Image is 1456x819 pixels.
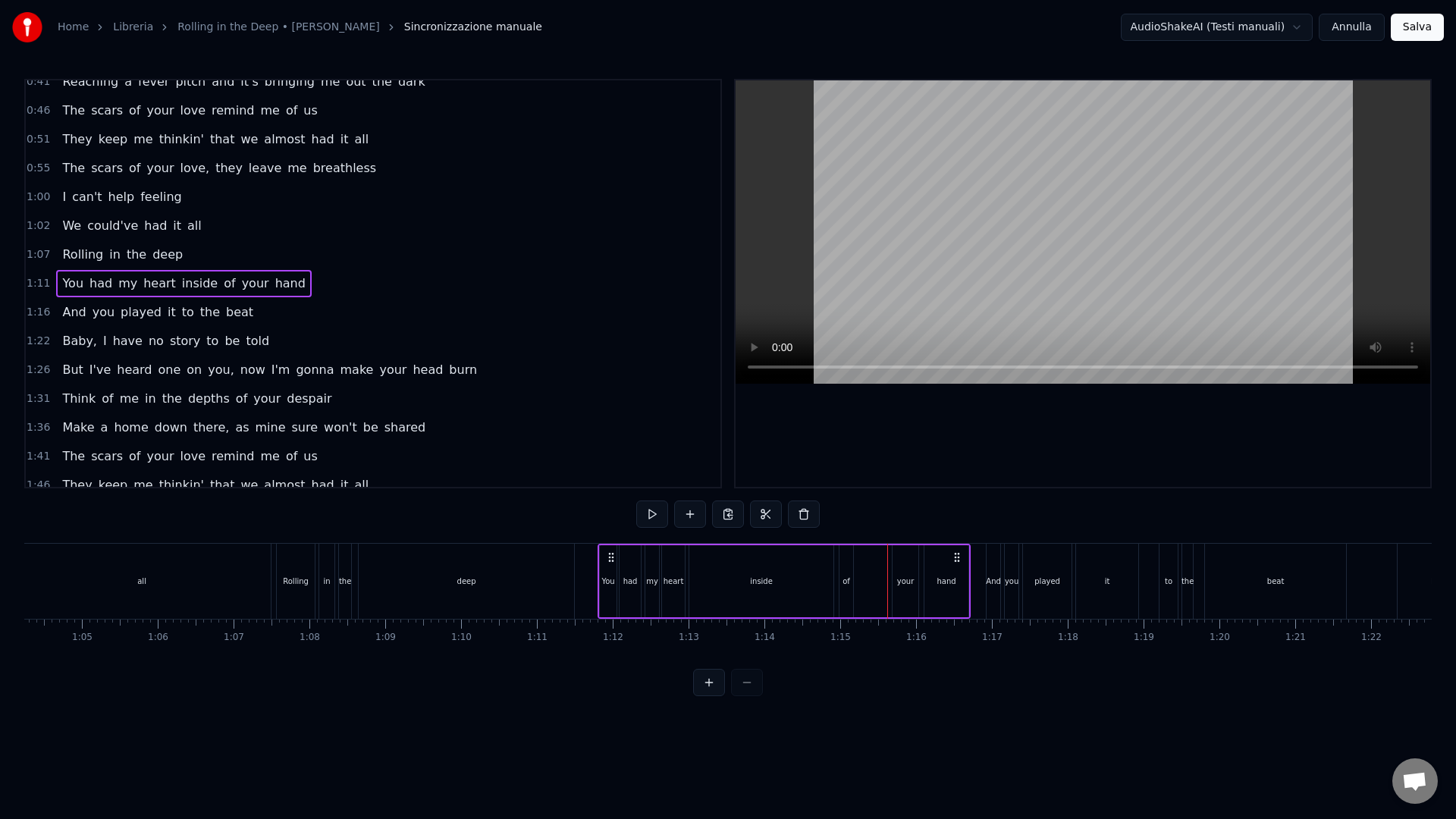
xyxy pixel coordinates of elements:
[127,159,142,177] span: of
[61,303,87,321] span: And
[300,632,320,644] div: 1:08
[262,476,306,494] span: almost
[27,305,50,320] span: 1:16
[178,102,207,119] span: love
[527,632,548,644] div: 1:11
[1267,576,1285,587] div: beat
[61,447,86,465] span: The
[312,159,378,177] span: breathless
[234,419,250,436] span: as
[199,303,221,321] span: the
[27,247,50,262] span: 1:07
[223,332,241,350] span: be
[319,73,341,90] span: me
[383,419,428,436] span: shared
[285,390,333,407] span: despair
[206,361,235,378] span: you,
[1165,576,1172,587] div: to
[61,246,105,263] span: Rolling
[61,159,86,177] span: The
[119,303,163,321] span: played
[115,361,153,378] span: heard
[100,390,115,407] span: of
[27,478,50,493] span: 1:46
[158,130,206,148] span: thinkin'
[27,276,50,291] span: 1:11
[897,576,915,587] div: your
[137,576,146,587] div: all
[27,362,50,378] span: 1:26
[143,217,168,234] span: had
[247,159,283,177] span: leave
[447,361,479,378] span: burn
[755,632,775,644] div: 1:14
[244,332,271,350] span: told
[397,73,427,90] span: dark
[239,73,259,90] span: it's
[210,102,256,119] span: remind
[158,476,206,494] span: thinkin'
[324,576,331,587] div: in
[239,476,259,494] span: we
[263,73,316,90] span: bringing
[310,130,336,148] span: had
[111,332,144,350] span: have
[240,275,271,292] span: your
[61,390,97,407] span: Think
[118,390,140,407] span: me
[112,419,149,436] span: home
[294,361,335,378] span: gonna
[61,102,86,119] span: The
[222,275,237,292] span: of
[61,188,67,206] span: I
[177,20,380,35] a: Rolling in the Deep • [PERSON_NAME]
[603,632,623,644] div: 1:12
[143,390,158,407] span: in
[61,73,120,90] span: Reaching
[61,275,85,292] span: You
[102,332,108,350] span: I
[61,332,99,350] span: Baby,
[180,275,219,292] span: inside
[89,102,124,119] span: scars
[259,102,281,119] span: me
[404,20,542,35] span: Sincronizzazione manuale
[234,390,249,407] span: of
[107,188,136,206] span: help
[192,419,231,436] span: there,
[286,159,308,177] span: me
[153,419,189,436] span: down
[1181,576,1194,587] div: the
[457,576,476,587] div: deep
[146,447,176,465] span: your
[339,130,350,148] span: it
[27,391,50,406] span: 1:31
[127,447,142,465] span: of
[127,102,142,119] span: of
[61,476,93,494] span: They
[117,275,139,292] span: my
[339,576,351,587] div: the
[1361,632,1382,644] div: 1:22
[27,420,50,435] span: 1:36
[1210,632,1230,644] div: 1:20
[86,217,140,234] span: could've
[1319,14,1385,41] button: Annulla
[982,632,1003,644] div: 1:17
[1134,632,1154,644] div: 1:19
[171,217,183,234] span: it
[27,161,50,176] span: 0:55
[91,303,116,321] span: you
[362,419,380,436] span: be
[108,246,122,263] span: in
[72,632,93,644] div: 1:05
[239,361,267,378] span: now
[284,102,299,119] span: of
[986,576,1001,587] div: And
[1431,576,1452,587] div: Baby,
[302,102,318,119] span: us
[1391,14,1444,41] button: Salva
[27,218,50,234] span: 1:02
[139,188,184,206] span: feeling
[27,449,50,464] span: 1:41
